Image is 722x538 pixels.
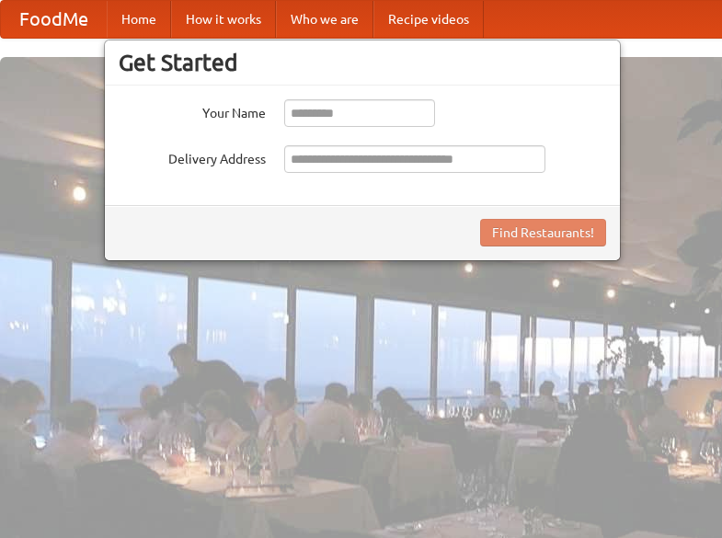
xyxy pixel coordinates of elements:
[373,1,484,38] a: Recipe videos
[1,1,107,38] a: FoodMe
[119,145,266,168] label: Delivery Address
[119,49,606,76] h3: Get Started
[276,1,373,38] a: Who we are
[480,219,606,246] button: Find Restaurants!
[107,1,171,38] a: Home
[171,1,276,38] a: How it works
[119,99,266,122] label: Your Name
